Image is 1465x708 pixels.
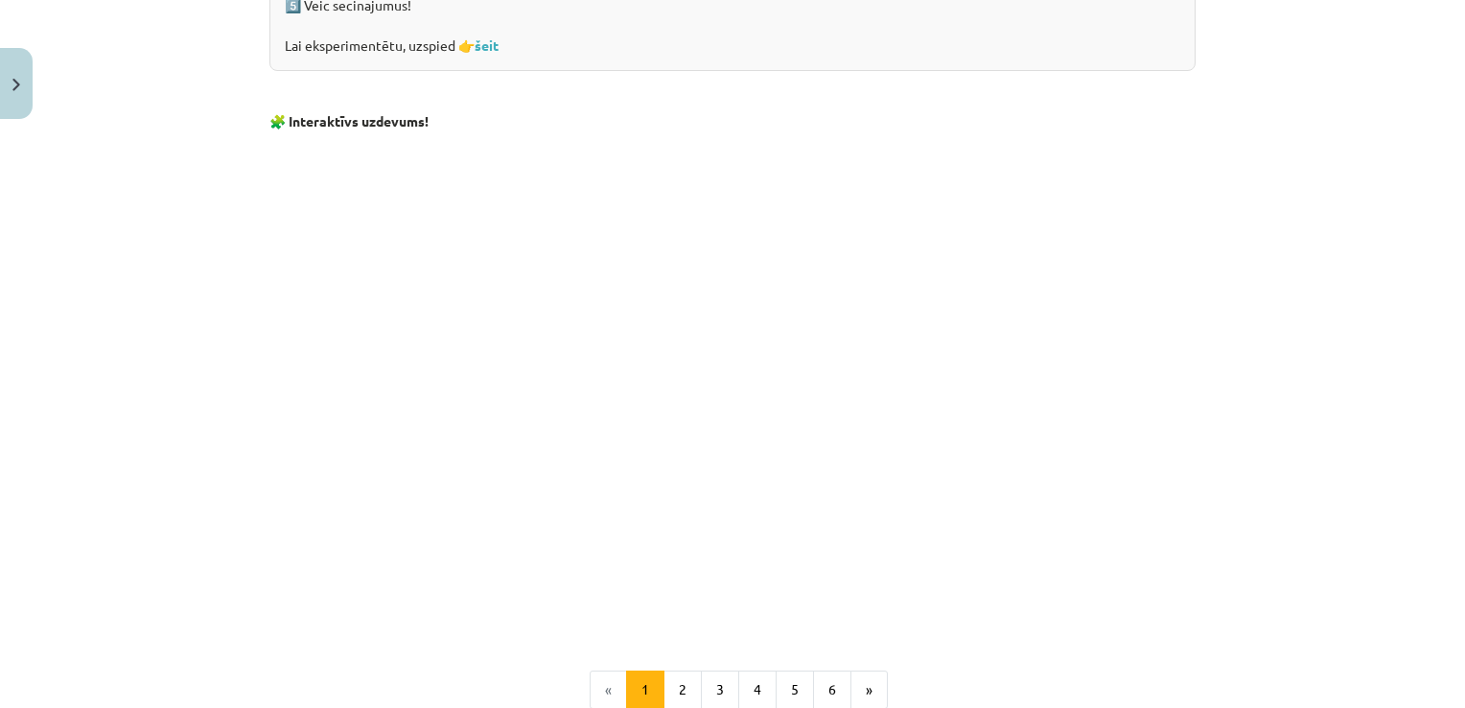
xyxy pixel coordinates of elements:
[475,36,499,54] a: šeit
[269,112,429,130] strong: 🧩 Interaktīvs uzdevums!
[12,79,20,91] img: icon-close-lesson-0947bae3869378f0d4975bcd49f059093ad1ed9edebbc8119c70593378902aed.svg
